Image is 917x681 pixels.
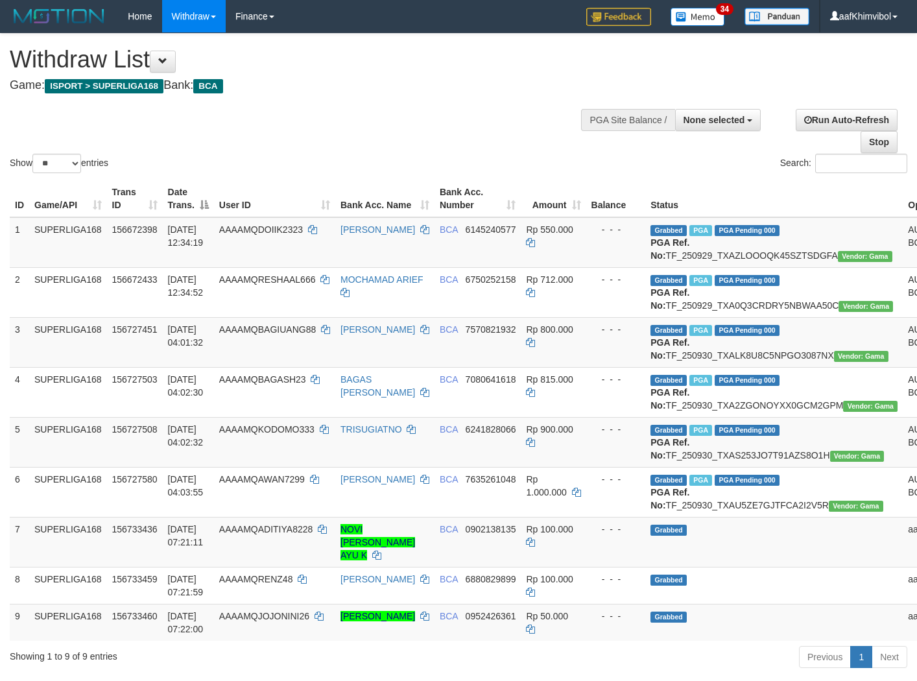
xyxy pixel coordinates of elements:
img: MOTION_logo.png [10,6,108,26]
th: Balance [586,180,646,217]
span: AAAAMQJOJONINI26 [219,611,309,621]
button: None selected [675,109,761,131]
span: AAAAMQBAGIUANG88 [219,324,316,335]
span: ISPORT > SUPERLIGA168 [45,79,163,93]
span: Grabbed [650,325,687,336]
span: [DATE] 07:21:59 [168,574,204,597]
span: Copy 6750252158 to clipboard [466,274,516,285]
a: NOVI [PERSON_NAME] AYU K [340,524,415,560]
div: - - - [591,523,641,536]
span: Rp 100.000 [526,524,573,534]
a: [PERSON_NAME] [340,611,415,621]
span: BCA [440,324,458,335]
div: - - - [591,573,641,586]
span: [DATE] 04:02:30 [168,374,204,398]
td: 7 [10,517,29,567]
b: PGA Ref. No: [650,337,689,361]
span: Copy 7570821932 to clipboard [466,324,516,335]
span: PGA Pending [715,425,780,436]
span: Grabbed [650,275,687,286]
span: 156727451 [112,324,158,335]
span: Rp 100.000 [526,574,573,584]
span: AAAAMQAWAN7299 [219,474,305,484]
th: Amount: activate to sort column ascending [521,180,586,217]
span: Grabbed [650,612,687,623]
span: BCA [440,274,458,285]
a: [PERSON_NAME] [340,324,415,335]
span: Marked by aafchoeunmanni [689,425,712,436]
span: Grabbed [650,475,687,486]
a: [PERSON_NAME] [340,474,415,484]
span: 156672398 [112,224,158,235]
span: 156727580 [112,474,158,484]
td: SUPERLIGA168 [29,217,107,268]
a: BAGAS [PERSON_NAME] [340,374,415,398]
td: TF_250930_TXAU5ZE7GJTFCA2I2V5R [645,467,903,517]
span: Marked by aafchoeunmanni [689,325,712,336]
span: Rp 800.000 [526,324,573,335]
select: Showentries [32,154,81,173]
span: AAAAMQRESHAAL666 [219,274,316,285]
a: 1 [850,646,872,668]
span: BCA [440,524,458,534]
b: PGA Ref. No: [650,237,689,261]
span: Copy 6145240577 to clipboard [466,224,516,235]
span: [DATE] 04:03:55 [168,474,204,497]
span: 156733436 [112,524,158,534]
div: PGA Site Balance / [581,109,674,131]
span: PGA Pending [715,375,780,386]
span: Copy 6880829899 to clipboard [466,574,516,584]
span: 34 [716,3,733,15]
span: Marked by aafsoycanthlai [689,225,712,236]
th: Trans ID: activate to sort column ascending [107,180,163,217]
span: [DATE] 07:21:11 [168,524,204,547]
td: SUPERLIGA168 [29,317,107,367]
td: 9 [10,604,29,641]
td: TF_250930_TXA2ZGONOYXX0GCM2GPM [645,367,903,417]
span: Rp 815.000 [526,374,573,385]
span: [DATE] 04:02:32 [168,424,204,448]
span: Vendor URL: https://trx31.1velocity.biz [843,401,898,412]
div: - - - [591,473,641,486]
th: Game/API: activate to sort column ascending [29,180,107,217]
td: SUPERLIGA168 [29,367,107,417]
span: PGA Pending [715,325,780,336]
span: Vendor URL: https://trx31.1velocity.biz [839,301,893,312]
th: Status [645,180,903,217]
a: Run Auto-Refresh [796,109,898,131]
span: AAAAMQBAGASH23 [219,374,306,385]
span: Marked by aafchoeunmanni [689,475,712,486]
span: Copy 0952426361 to clipboard [466,611,516,621]
span: Rp 550.000 [526,224,573,235]
td: 6 [10,467,29,517]
a: [PERSON_NAME] [340,574,415,584]
span: PGA Pending [715,275,780,286]
th: Bank Acc. Name: activate to sort column ascending [335,180,435,217]
th: Date Trans.: activate to sort column descending [163,180,214,217]
img: panduan.png [744,8,809,25]
div: - - - [591,323,641,336]
span: 156672433 [112,274,158,285]
th: ID [10,180,29,217]
span: BCA [440,374,458,385]
td: 2 [10,267,29,317]
td: 8 [10,567,29,604]
label: Show entries [10,154,108,173]
span: Grabbed [650,225,687,236]
td: SUPERLIGA168 [29,517,107,567]
span: PGA Pending [715,225,780,236]
td: 4 [10,367,29,417]
span: Marked by aafsoycanthlai [689,275,712,286]
span: BCA [440,611,458,621]
td: 1 [10,217,29,268]
span: Copy 0902138135 to clipboard [466,524,516,534]
td: 3 [10,317,29,367]
span: [DATE] 12:34:19 [168,224,204,248]
b: PGA Ref. No: [650,387,689,411]
span: 156727508 [112,424,158,435]
span: AAAAMQRENZ48 [219,574,293,584]
span: Rp 712.000 [526,274,573,285]
td: 5 [10,417,29,467]
span: BCA [440,574,458,584]
span: Grabbed [650,375,687,386]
